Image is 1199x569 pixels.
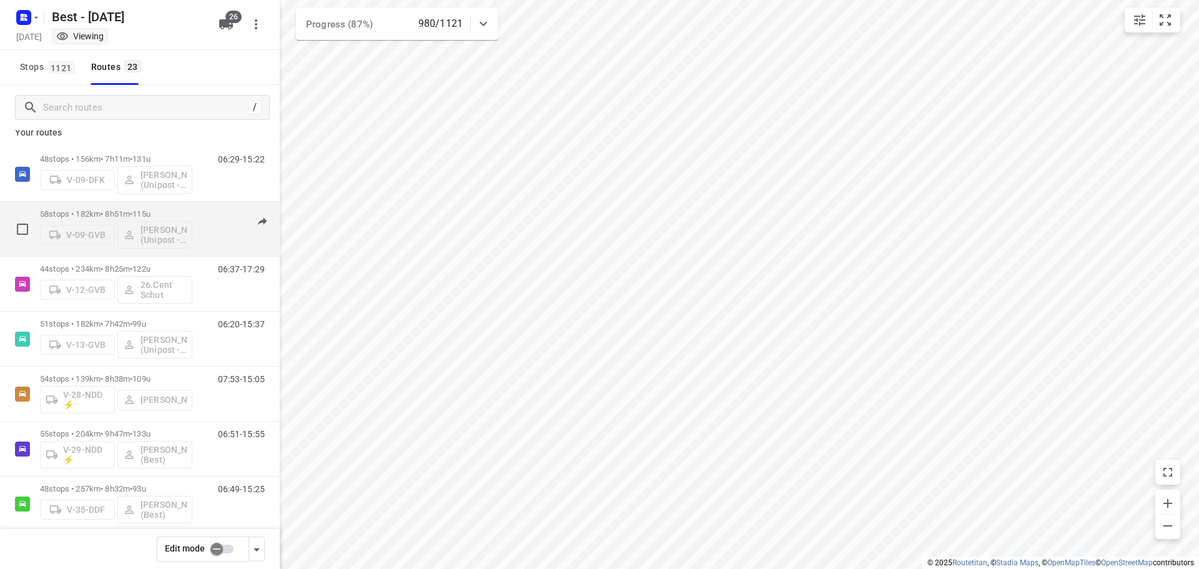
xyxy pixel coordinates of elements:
span: • [130,319,132,329]
p: 44 stops • 234km • 8h25m [40,264,192,274]
span: 133u [132,429,150,438]
p: Your routes [15,126,265,139]
div: small contained button group [1125,7,1180,32]
p: 06:49-15:25 [218,484,265,494]
p: 980/1121 [418,16,463,31]
span: 26 [225,11,242,23]
p: 06:37-17:29 [218,264,265,274]
input: Search routes [43,98,248,117]
p: 06:20-15:37 [218,319,265,329]
span: Stops [20,59,79,75]
a: OpenMapTiles [1047,558,1095,567]
p: 51 stops • 182km • 7h42m [40,319,192,329]
span: • [130,209,132,219]
span: 122u [132,264,150,274]
span: Progress (87%) [306,19,373,30]
div: Progress (87%)980/1121 [296,7,498,40]
span: 23 [124,60,141,72]
div: Routes [91,59,145,75]
p: 54 stops • 139km • 8h38m [40,374,192,383]
div: Viewing [56,30,104,42]
span: • [130,154,132,164]
span: 115u [132,209,150,219]
span: Edit mode [165,543,205,553]
span: • [130,264,132,274]
a: OpenStreetMap [1101,558,1153,567]
a: Stadia Maps [996,558,1039,567]
button: 26 [214,12,239,37]
p: 06:51-15:55 [218,429,265,439]
p: 48 stops • 257km • 8h32m [40,484,192,493]
p: 07:53-15:05 [218,374,265,384]
p: 48 stops • 156km • 7h11m [40,154,192,164]
span: • [130,374,132,383]
button: Map settings [1127,7,1152,32]
span: Select [10,217,35,242]
span: 99u [132,319,146,329]
button: Fit zoom [1153,7,1178,32]
div: / [248,101,262,114]
div: Driver app settings [249,541,264,557]
span: 109u [132,374,150,383]
p: 55 stops • 204km • 9h47m [40,429,192,438]
li: © 2025 , © , © © contributors [927,558,1194,567]
span: • [130,484,132,493]
p: 06:29-15:22 [218,154,265,164]
p: 58 stops • 182km • 8h51m [40,209,192,219]
a: Routetitan [952,558,987,567]
span: • [130,429,132,438]
span: 131u [132,154,150,164]
span: 93u [132,484,146,493]
span: 1121 [47,61,75,74]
